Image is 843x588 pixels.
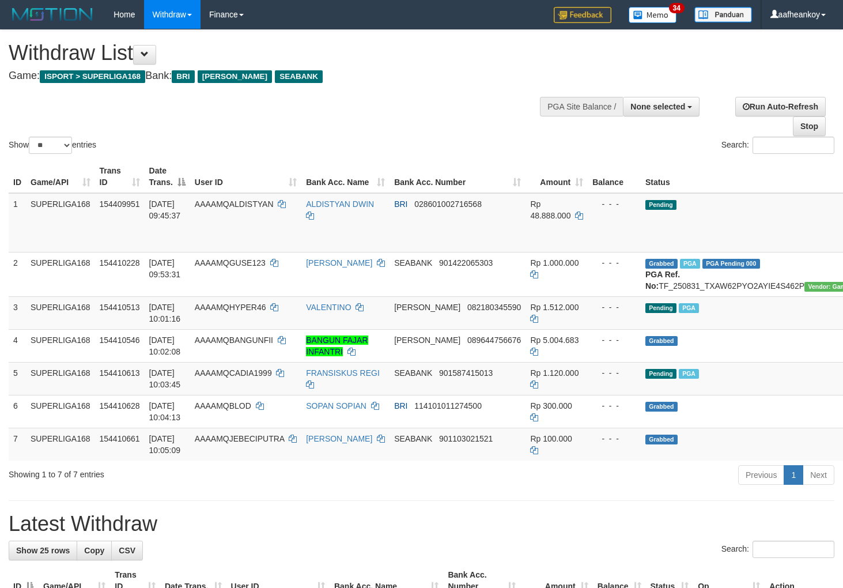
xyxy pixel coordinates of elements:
td: 3 [9,296,26,329]
span: AAAAMQALDISTYAN [195,199,274,209]
span: Pending [645,200,676,210]
span: [DATE] 09:53:31 [149,258,181,279]
td: 2 [9,252,26,296]
button: None selected [623,97,700,116]
div: - - - [592,257,636,269]
input: Search: [753,137,834,154]
div: - - - [592,433,636,444]
div: - - - [592,334,636,346]
span: Copy 082180345590 to clipboard [467,303,521,312]
div: Showing 1 to 7 of 7 entries [9,464,343,480]
span: Show 25 rows [16,546,70,555]
span: [DATE] 10:03:45 [149,368,181,389]
label: Search: [721,137,834,154]
input: Search: [753,541,834,558]
td: SUPERLIGA168 [26,428,95,461]
span: Copy 028601002716568 to clipboard [414,199,482,209]
a: Run Auto-Refresh [735,97,826,116]
th: Balance [588,160,641,193]
span: SEABANK [275,70,323,83]
a: VALENTINO [306,303,351,312]
span: PGA Pending [702,259,760,269]
span: ISPORT > SUPERLIGA168 [40,70,145,83]
a: [PERSON_NAME] [306,434,372,443]
a: Next [803,465,834,485]
span: Grabbed [645,402,678,412]
span: 154410228 [100,258,140,267]
span: AAAAMQJEBECIPUTRA [195,434,285,443]
label: Show entries [9,137,96,154]
span: [DATE] 10:05:09 [149,434,181,455]
h1: Latest Withdraw [9,512,834,536]
span: AAAAMQGUSE123 [195,258,266,267]
span: 34 [669,3,685,13]
th: ID [9,160,26,193]
span: Rp 300.000 [530,401,572,410]
span: AAAAMQHYPER46 [195,303,266,312]
th: User ID: activate to sort column ascending [190,160,301,193]
td: 4 [9,329,26,362]
span: [PERSON_NAME] [394,336,460,345]
img: MOTION_logo.png [9,6,96,23]
span: 154410661 [100,434,140,443]
span: [DATE] 10:04:13 [149,401,181,422]
div: - - - [592,198,636,210]
th: Amount: activate to sort column ascending [526,160,588,193]
span: Rp 1.000.000 [530,258,579,267]
h4: Game: Bank: [9,70,550,82]
div: - - - [592,400,636,412]
span: AAAAMQCADIA1999 [195,368,272,378]
img: panduan.png [694,7,752,22]
td: SUPERLIGA168 [26,362,95,395]
select: Showentries [29,137,72,154]
a: Copy [77,541,112,560]
span: AAAAMQBLOD [195,401,251,410]
span: Grabbed [645,435,678,444]
span: [PERSON_NAME] [198,70,272,83]
span: Copy [84,546,104,555]
td: SUPERLIGA168 [26,252,95,296]
span: Copy 901587415013 to clipboard [439,368,493,378]
span: Rp 5.004.683 [530,336,579,345]
span: [DATE] 09:45:37 [149,199,181,220]
span: SEABANK [394,368,432,378]
td: 1 [9,193,26,252]
span: Copy 114101011274500 to clipboard [414,401,482,410]
span: BRI [394,199,407,209]
span: 154410546 [100,336,140,345]
span: 154409951 [100,199,140,209]
h1: Withdraw List [9,42,550,65]
span: Grabbed [645,336,678,346]
span: 154410628 [100,401,140,410]
a: CSV [111,541,143,560]
img: Feedback.jpg [554,7,611,23]
span: Copy 089644756676 to clipboard [467,336,521,345]
div: - - - [592,301,636,313]
b: PGA Ref. No: [645,270,680,291]
label: Search: [721,541,834,558]
a: [PERSON_NAME] [306,258,372,267]
th: Trans ID: activate to sort column ascending [95,160,145,193]
span: CSV [119,546,135,555]
td: 6 [9,395,26,428]
span: [DATE] 10:01:16 [149,303,181,323]
span: Rp 1.120.000 [530,368,579,378]
th: Bank Acc. Name: activate to sort column ascending [301,160,390,193]
div: PGA Site Balance / [540,97,623,116]
span: BRI [172,70,194,83]
a: FRANSISKUS REGI [306,368,380,378]
span: 154410613 [100,368,140,378]
span: Pending [645,303,676,313]
a: Previous [738,465,784,485]
span: Grabbed [645,259,678,269]
span: Rp 1.512.000 [530,303,579,312]
span: Rp 100.000 [530,434,572,443]
td: SUPERLIGA168 [26,329,95,362]
a: BANGUN FAJAR INFANTRI [306,336,368,356]
td: SUPERLIGA168 [26,193,95,252]
span: SEABANK [394,434,432,443]
span: BRI [394,401,407,410]
span: Pending [645,369,676,379]
a: SOPAN SOPIAN [306,401,366,410]
div: - - - [592,367,636,379]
